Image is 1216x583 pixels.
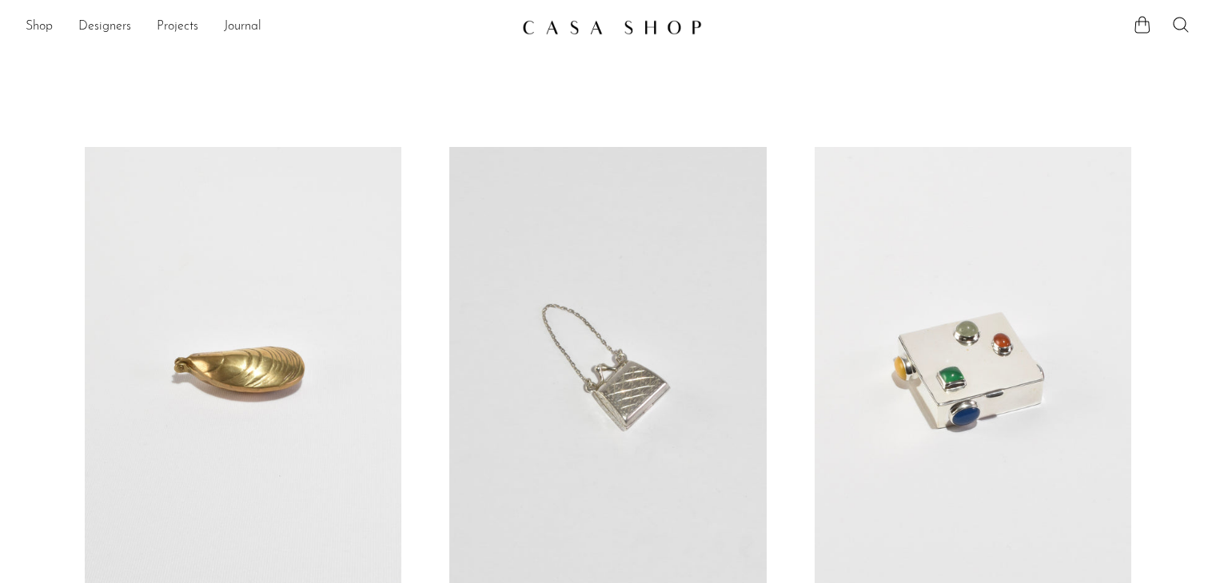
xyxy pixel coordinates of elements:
[26,14,509,41] ul: NEW HEADER MENU
[224,17,261,38] a: Journal
[78,17,131,38] a: Designers
[26,17,53,38] a: Shop
[157,17,198,38] a: Projects
[26,14,509,41] nav: Desktop navigation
